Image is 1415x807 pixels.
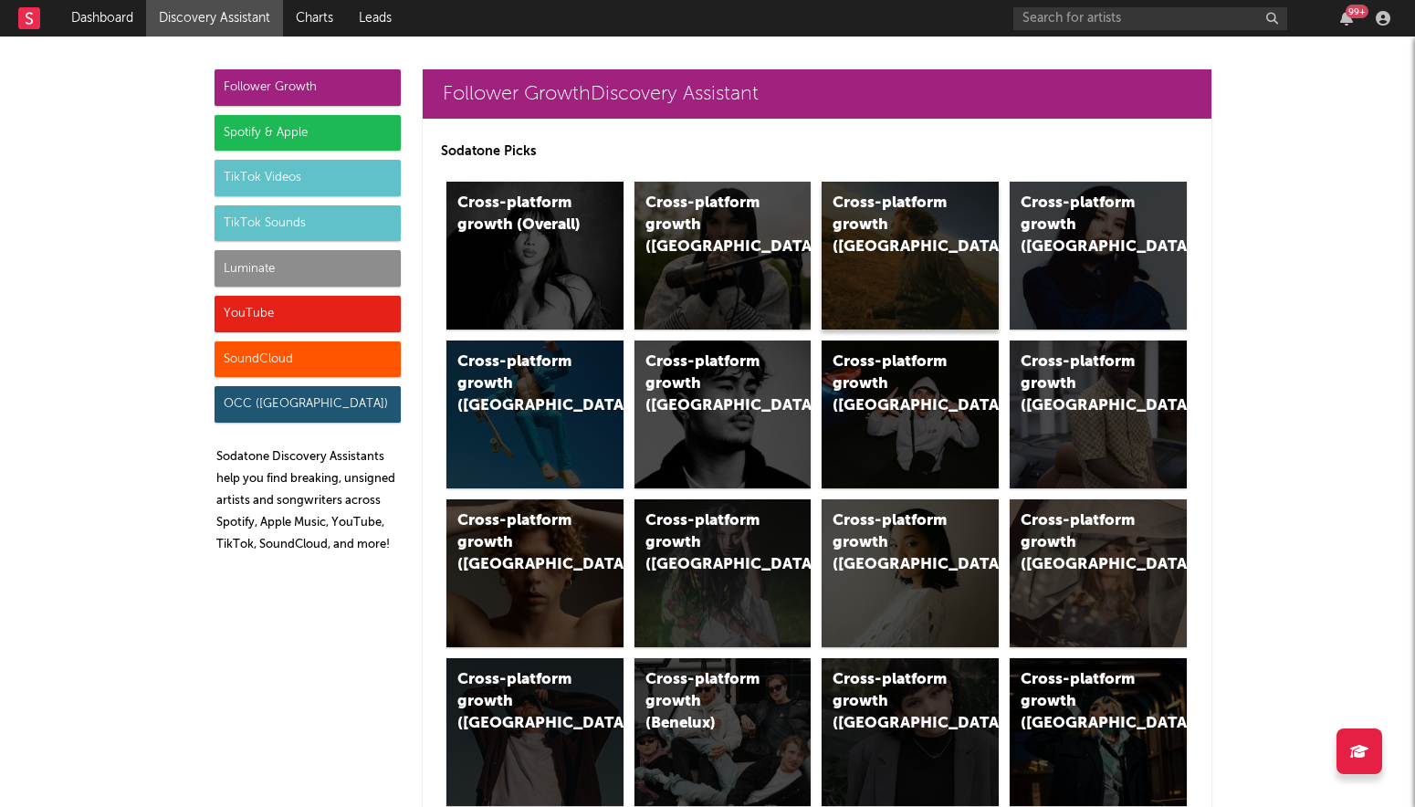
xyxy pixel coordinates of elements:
[215,160,401,196] div: TikTok Videos
[457,193,582,236] div: Cross-platform growth (Overall)
[1021,669,1145,735] div: Cross-platform growth ([GEOGRAPHIC_DATA])
[457,669,582,735] div: Cross-platform growth ([GEOGRAPHIC_DATA])
[446,658,624,806] a: Cross-platform growth ([GEOGRAPHIC_DATA])
[1010,341,1187,488] a: Cross-platform growth ([GEOGRAPHIC_DATA])
[215,69,401,106] div: Follower Growth
[634,341,812,488] a: Cross-platform growth ([GEOGRAPHIC_DATA])
[822,658,999,806] a: Cross-platform growth ([GEOGRAPHIC_DATA])
[1010,182,1187,330] a: Cross-platform growth ([GEOGRAPHIC_DATA])
[1013,7,1287,30] input: Search for artists
[645,510,770,576] div: Cross-platform growth ([GEOGRAPHIC_DATA])
[1010,499,1187,647] a: Cross-platform growth ([GEOGRAPHIC_DATA])
[833,193,957,258] div: Cross-platform growth ([GEOGRAPHIC_DATA])
[446,499,624,647] a: Cross-platform growth ([GEOGRAPHIC_DATA])
[833,669,957,735] div: Cross-platform growth ([GEOGRAPHIC_DATA])
[215,250,401,287] div: Luminate
[215,386,401,423] div: OCC ([GEOGRAPHIC_DATA])
[634,182,812,330] a: Cross-platform growth ([GEOGRAPHIC_DATA])
[446,341,624,488] a: Cross-platform growth ([GEOGRAPHIC_DATA])
[1340,11,1353,26] button: 99+
[441,141,1193,162] p: Sodatone Picks
[1010,658,1187,806] a: Cross-platform growth ([GEOGRAPHIC_DATA])
[1021,193,1145,258] div: Cross-platform growth ([GEOGRAPHIC_DATA])
[634,658,812,806] a: Cross-platform growth (Benelux)
[215,115,401,152] div: Spotify & Apple
[423,69,1211,119] a: Follower GrowthDiscovery Assistant
[833,510,957,576] div: Cross-platform growth ([GEOGRAPHIC_DATA])
[1346,5,1368,18] div: 99 +
[833,351,957,417] div: Cross-platform growth ([GEOGRAPHIC_DATA]/GSA)
[645,351,770,417] div: Cross-platform growth ([GEOGRAPHIC_DATA])
[822,499,999,647] a: Cross-platform growth ([GEOGRAPHIC_DATA])
[446,182,624,330] a: Cross-platform growth (Overall)
[215,205,401,242] div: TikTok Sounds
[645,193,770,258] div: Cross-platform growth ([GEOGRAPHIC_DATA])
[215,341,401,378] div: SoundCloud
[634,499,812,647] a: Cross-platform growth ([GEOGRAPHIC_DATA])
[216,446,401,556] p: Sodatone Discovery Assistants help you find breaking, unsigned artists and songwriters across Spo...
[822,182,999,330] a: Cross-platform growth ([GEOGRAPHIC_DATA])
[1021,351,1145,417] div: Cross-platform growth ([GEOGRAPHIC_DATA])
[457,351,582,417] div: Cross-platform growth ([GEOGRAPHIC_DATA])
[215,296,401,332] div: YouTube
[645,669,770,735] div: Cross-platform growth (Benelux)
[457,510,582,576] div: Cross-platform growth ([GEOGRAPHIC_DATA])
[1021,510,1145,576] div: Cross-platform growth ([GEOGRAPHIC_DATA])
[822,341,999,488] a: Cross-platform growth ([GEOGRAPHIC_DATA]/GSA)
